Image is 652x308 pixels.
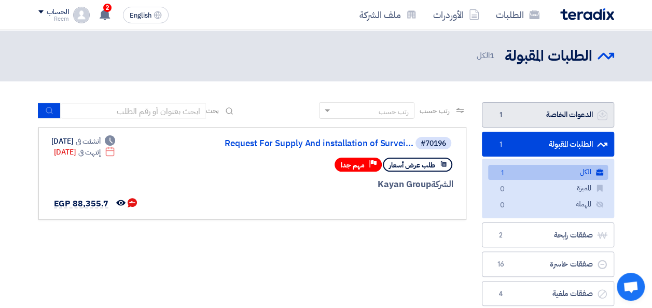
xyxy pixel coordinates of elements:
[496,200,509,211] span: 0
[482,281,614,306] a: صفقات ملغية4
[496,168,509,179] span: 1
[482,132,614,157] a: الطلبات المقبولة1
[389,160,435,170] span: طلب عرض أسعار
[495,259,507,270] span: 16
[204,178,453,191] div: Kayan Group
[495,110,507,120] span: 1
[482,251,614,277] a: صفقات خاسرة16
[73,7,90,23] img: profile_test.png
[379,106,409,117] div: رتب حسب
[617,273,645,301] div: Open chat
[490,50,494,61] span: 1
[495,289,507,299] span: 4
[54,147,116,158] div: [DATE]
[496,184,509,195] span: 0
[425,3,488,27] a: الأوردرات
[51,136,116,147] div: [DATE]
[54,198,109,210] span: EGP 88,355.7
[103,4,112,12] span: 2
[488,3,548,27] a: الطلبات
[488,197,608,212] a: المهملة
[560,8,614,20] img: Teradix logo
[47,8,69,17] div: الحساب
[420,105,449,116] span: رتب حسب
[38,16,69,22] div: Reem
[61,103,206,119] input: ابحث بعنوان أو رقم الطلب
[123,7,169,23] button: English
[130,12,151,19] span: English
[495,230,507,241] span: 2
[495,139,507,150] span: 1
[477,50,496,62] span: الكل
[488,165,608,180] a: الكل
[505,46,592,66] h2: الطلبات المقبولة
[206,105,219,116] span: بحث
[488,181,608,196] a: المميزة
[341,160,365,170] span: مهم جدا
[482,102,614,128] a: الدعوات الخاصة1
[421,140,446,147] div: #70196
[76,136,101,147] span: أنشئت في
[431,178,453,191] span: الشركة
[351,3,425,27] a: ملف الشركة
[206,139,413,148] a: Request For Supply And installation of Survei...
[78,147,101,158] span: إنتهت في
[482,222,614,248] a: صفقات رابحة2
